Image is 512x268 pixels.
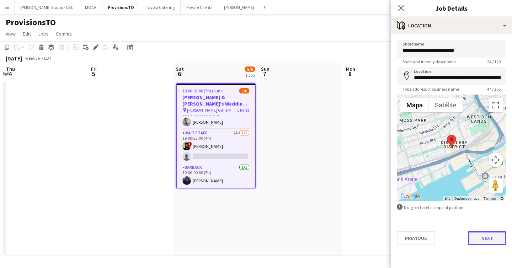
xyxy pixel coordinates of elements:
[102,0,140,14] button: ProvisionsTO
[489,153,503,167] button: Controles da câmera no mapa
[481,59,506,64] span: 24 / 120
[397,86,465,92] span: Type address or business name
[399,192,422,201] a: Abrir esta área no Google Maps (abre uma nova janela)
[468,231,506,245] button: Next
[399,192,422,201] img: Google
[140,0,181,14] button: Tavola Catering
[500,197,504,200] a: Informar erros no mapa ou nas imagens para o Google
[397,204,506,211] div: Drag pin to set a pinpoint position
[391,17,512,34] div: Location
[481,86,506,92] span: 47 / 255
[391,4,512,13] h3: Job Details
[489,178,503,193] button: Arraste o Pegman até o mapa para abrir o Street View
[484,197,496,200] a: Termos (abre em uma nova guia)
[445,196,450,201] button: Atalhos do teclado
[397,231,435,245] button: Previous
[218,0,260,14] button: [PERSON_NAME]
[429,98,463,112] button: Mostrar imagens de satélite
[454,196,479,201] button: Dados do mapa
[79,0,102,14] button: MOCA
[181,0,218,14] button: Private Clients
[489,98,503,112] button: Ativar a visualização em tela cheia
[400,98,429,112] button: Mostrar mapa de ruas
[15,0,79,14] button: [PERSON_NAME] Studio - CBC
[397,59,462,64] span: Short and friendly description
